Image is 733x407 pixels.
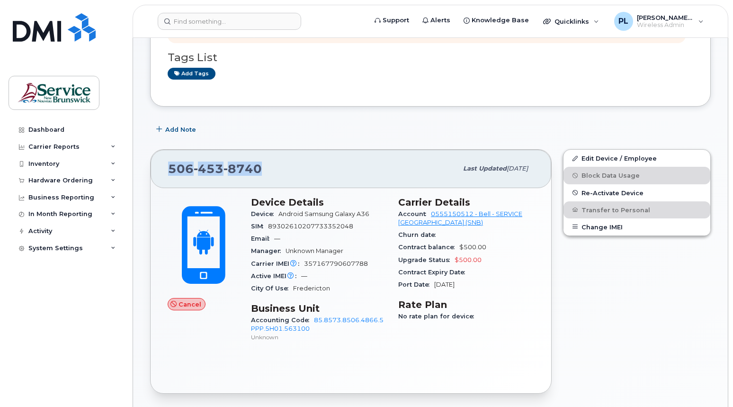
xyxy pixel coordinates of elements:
span: Support [383,16,409,25]
span: Account [398,210,431,217]
span: 8740 [223,162,262,176]
input: Find something... [158,13,301,30]
span: Wireless Admin [637,21,694,29]
div: Penney, Lily (SNB) [608,12,710,31]
a: 85.8573.8506.4866.5PPP.5H01.563100 [251,317,384,332]
span: Upgrade Status [398,256,455,263]
a: 0555150512 - Bell - SERVICE [GEOGRAPHIC_DATA] (SNB) [398,210,522,226]
span: Accounting Code [251,317,314,324]
span: Last updated [463,165,507,172]
span: 506 [168,162,262,176]
span: Carrier IMEI [251,260,304,267]
span: [DATE] [434,281,455,288]
a: Add tags [168,68,215,80]
h3: Device Details [251,197,387,208]
span: [PERSON_NAME] (SNB) [637,14,694,21]
span: $500.00 [455,256,482,263]
span: Quicklinks [554,18,589,25]
span: Contract balance [398,244,459,251]
span: Contract Expiry Date [398,269,470,276]
span: Device [251,210,278,217]
h3: Business Unit [251,303,387,314]
button: Block Data Usage [563,167,710,184]
a: Knowledge Base [457,11,536,30]
button: Add Note [150,121,204,138]
span: City Of Use [251,285,293,292]
span: SIM [251,223,268,230]
a: Edit Device / Employee [563,150,710,167]
span: No rate plan for device [398,313,479,320]
button: Re-Activate Device [563,184,710,201]
span: Manager [251,247,286,254]
span: Re-Activate Device [581,189,644,196]
span: Unknown Manager [286,247,343,254]
span: Knowledge Base [472,16,529,25]
span: PL [618,16,628,27]
span: Email [251,235,274,242]
span: Alerts [430,16,450,25]
span: Add Note [165,125,196,134]
span: Fredericton [293,285,330,292]
span: — [274,235,280,242]
a: Alerts [416,11,457,30]
span: Android Samsung Galaxy A36 [278,210,369,217]
span: [DATE] [507,165,528,172]
span: Port Date [398,281,434,288]
span: 357167790607788 [304,260,368,267]
div: Quicklinks [536,12,606,31]
h3: Rate Plan [398,299,534,310]
span: Active IMEI [251,272,301,280]
p: Unknown [251,333,387,341]
button: Transfer to Personal [563,201,710,218]
button: Change IMEI [563,218,710,235]
span: Cancel [179,300,201,309]
h3: Tags List [168,52,693,63]
a: Support [368,11,416,30]
h3: Carrier Details [398,197,534,208]
span: $500.00 [459,244,486,251]
span: — [301,272,307,280]
span: 453 [194,162,223,176]
span: Churn date [398,231,440,238]
span: 89302610207733352048 [268,223,353,230]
